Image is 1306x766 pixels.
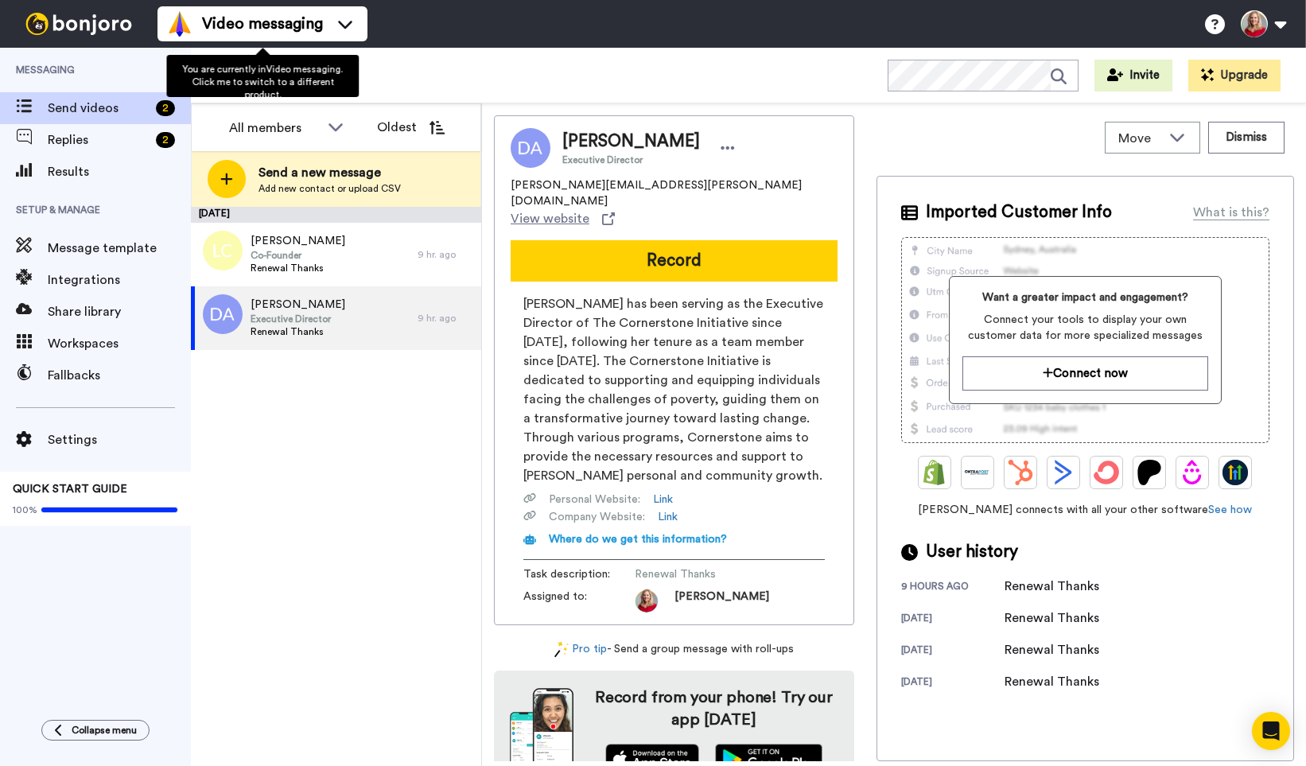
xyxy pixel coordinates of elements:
[202,13,323,35] span: Video messaging
[258,182,401,195] span: Add new contact or upload CSV
[674,589,769,612] span: [PERSON_NAME]
[523,589,635,612] span: Assigned to:
[1137,460,1162,485] img: Patreon
[1094,60,1172,91] button: Invite
[48,334,191,353] span: Workspaces
[511,240,838,282] button: Record
[48,302,191,321] span: Share library
[653,492,673,507] a: Link
[901,612,1005,628] div: [DATE]
[418,248,473,261] div: 9 hr. ago
[926,540,1018,564] span: User history
[1005,640,1099,659] div: Renewal Thanks
[251,249,345,262] span: Co-Founder
[511,209,589,228] span: View website
[1252,712,1290,750] div: Open Intercom Messenger
[41,720,150,741] button: Collapse menu
[1051,460,1076,485] img: ActiveCampaign
[1008,460,1033,485] img: Hubspot
[182,64,343,99] span: You are currently in Video messaging . Click me to switch to a different product.
[922,460,947,485] img: Shopify
[562,130,700,154] span: [PERSON_NAME]
[251,233,345,249] span: [PERSON_NAME]
[511,209,615,228] a: View website
[72,724,137,737] span: Collapse menu
[251,325,345,338] span: Renewal Thanks
[549,492,640,507] span: Personal Website :
[251,297,345,313] span: [PERSON_NAME]
[1222,460,1248,485] img: GoHighLevel
[191,207,481,223] div: [DATE]
[1005,577,1099,596] div: Renewal Thanks
[965,460,990,485] img: Ontraport
[1118,129,1161,148] span: Move
[1188,60,1281,91] button: Upgrade
[1180,460,1205,485] img: Drip
[203,231,243,270] img: lc.png
[1005,609,1099,628] div: Renewal Thanks
[554,641,607,658] a: Pro tip
[48,430,191,449] span: Settings
[203,294,243,334] img: da.png
[494,641,854,658] div: - Send a group message with roll-ups
[589,686,838,731] h4: Record from your phone! Try our app [DATE]
[48,162,191,181] span: Results
[549,509,645,525] span: Company Website :
[1005,672,1099,691] div: Renewal Thanks
[926,200,1112,224] span: Imported Customer Info
[156,100,175,116] div: 2
[418,312,473,325] div: 9 hr. ago
[901,502,1269,518] span: [PERSON_NAME] connects with all your other software
[554,641,569,658] img: magic-wand.svg
[48,130,150,150] span: Replies
[511,128,550,168] img: Image of Debbi Akers
[523,566,635,582] span: Task description :
[1094,460,1119,485] img: ConvertKit
[901,644,1005,659] div: [DATE]
[48,99,150,118] span: Send videos
[962,290,1208,305] span: Want a greater impact and engagement?
[167,11,192,37] img: vm-color.svg
[1193,203,1269,222] div: What is this?
[511,177,838,209] span: [PERSON_NAME][EMAIL_ADDRESS][PERSON_NAME][DOMAIN_NAME]
[658,509,678,525] a: Link
[365,111,457,143] button: Oldest
[48,366,191,385] span: Fallbacks
[229,119,320,138] div: All members
[13,484,127,495] span: QUICK START GUIDE
[156,132,175,148] div: 2
[523,294,825,485] span: [PERSON_NAME] has been serving as the Executive Director of The Cornerstone Initiative since [DAT...
[635,566,786,582] span: Renewal Thanks
[1208,504,1252,515] a: See how
[48,270,191,290] span: Integrations
[962,356,1208,391] button: Connect now
[48,239,191,258] span: Message template
[1208,122,1285,154] button: Dismiss
[13,504,37,516] span: 100%
[901,675,1005,691] div: [DATE]
[251,313,345,325] span: Executive Director
[901,580,1005,596] div: 9 hours ago
[549,534,727,545] span: Where do we get this information?
[635,589,659,612] img: 57e76d74-6778-4c2c-bc34-184e1a48b970-1733258255.jpg
[258,163,401,182] span: Send a new message
[19,13,138,35] img: bj-logo-header-white.svg
[562,154,700,166] span: Executive Director
[962,312,1208,344] span: Connect your tools to display your own customer data for more specialized messages
[251,262,345,274] span: Renewal Thanks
